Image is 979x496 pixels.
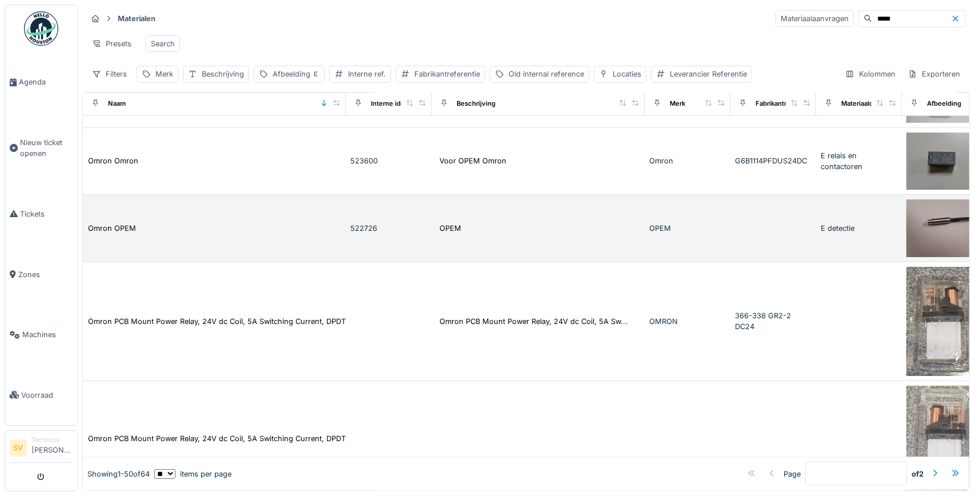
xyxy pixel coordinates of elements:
div: G6B1114PFDUS24DC [735,155,812,166]
a: Tickets [5,184,77,245]
strong: Materialen [113,13,160,24]
div: Voor OPEM Omron [439,155,506,166]
div: Kolommen [840,66,901,82]
img: Badge_color-CXgf-gQk.svg [24,11,58,46]
div: E detectie [821,223,897,234]
span: Agenda [19,77,73,87]
div: Omron PCB Mount Power Relay, 24V dc Coil, 5A Switching Current, DPDT [88,433,346,444]
div: Interne identificator [371,99,433,109]
div: Materiaalcategorie [841,99,899,109]
a: Machines [5,305,77,365]
span: Tickets [20,209,73,219]
div: E relais en contactoren [821,150,897,172]
a: Nieuw ticket openen [5,113,77,184]
span: Voorraad [21,390,73,401]
li: SV [10,439,27,457]
span: Nieuw ticket openen [20,137,73,159]
div: items per page [154,468,231,479]
div: Filters [87,66,132,82]
div: Merk [670,99,685,109]
div: Fabrikantreferentie [756,99,815,109]
a: SV Technicus[PERSON_NAME] [10,435,73,463]
div: Exporteren [903,66,965,82]
div: Materiaalaanvragen [776,10,854,27]
div: Omron PCB Mount Power Relay, 24V dc Coil, 5A Sw... [439,316,628,327]
span: Zones [18,269,73,280]
div: Presets [87,35,137,52]
strong: of 2 [912,468,924,479]
div: Leverancier Referentie [670,69,747,79]
div: Technicus [31,435,73,444]
div: 366-338 GR2-2 DC24 [735,310,812,332]
div: Omron OPEM [88,223,136,234]
li: [PERSON_NAME] [31,435,73,460]
div: Interne ref. [348,69,386,79]
div: Afbeelding [273,69,319,79]
div: Omron Omron [88,155,138,166]
div: Omron [649,155,726,166]
div: Search [151,38,175,49]
div: Merk [155,69,173,79]
div: 522726 [350,223,427,234]
div: Naam [108,99,126,109]
div: Locaties [613,69,641,79]
a: Agenda [5,52,77,113]
div: Page [784,468,801,479]
a: Voorraad [5,365,77,426]
div: OPEM [649,223,726,234]
div: Afbeelding [927,99,961,109]
div: OPEM [439,223,461,234]
div: Beschrijving [457,99,496,109]
div: OMRON [649,316,726,327]
div: 523600 [350,155,427,166]
div: Old internal reference [509,69,584,79]
div: Omron PCB Mount Power Relay, 24V dc Coil, 5A Switching Current, DPDT [88,316,346,327]
span: Machines [22,329,73,340]
div: Fabrikantreferentie [414,69,480,79]
div: Showing 1 - 50 of 64 [87,468,150,479]
a: Zones [5,244,77,305]
div: Beschrijving [202,69,244,79]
